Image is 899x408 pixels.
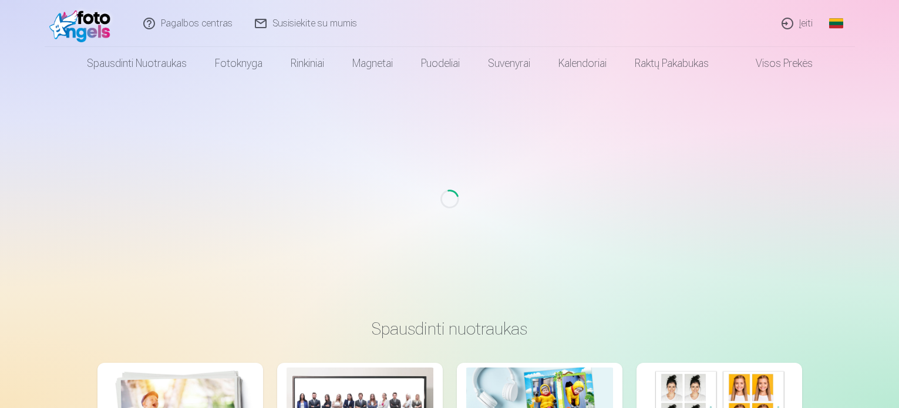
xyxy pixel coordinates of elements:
a: Suvenyrai [474,47,544,80]
a: Puodeliai [407,47,474,80]
a: Spausdinti nuotraukas [73,47,201,80]
a: Kalendoriai [544,47,621,80]
a: Rinkiniai [277,47,338,80]
a: Fotoknyga [201,47,277,80]
a: Visos prekės [723,47,827,80]
a: Magnetai [338,47,407,80]
img: /fa2 [49,5,117,42]
a: Raktų pakabukas [621,47,723,80]
h3: Spausdinti nuotraukas [107,318,793,339]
